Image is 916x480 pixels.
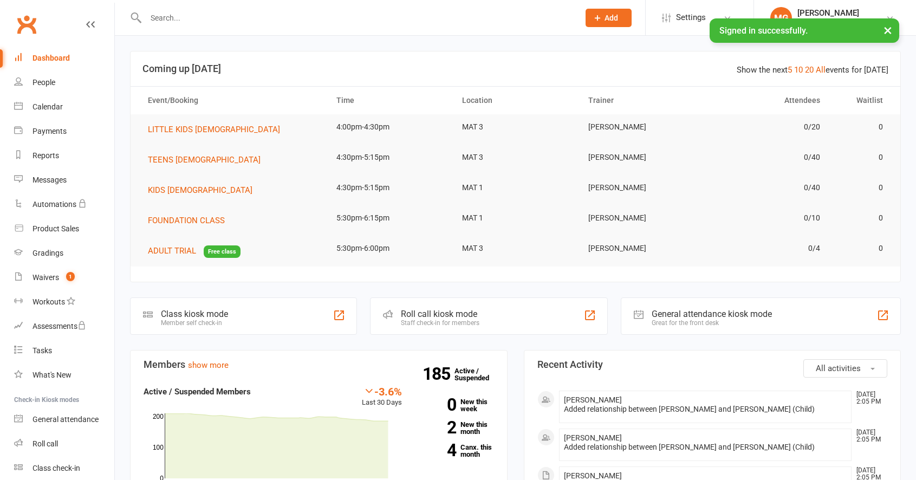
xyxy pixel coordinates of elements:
[423,366,454,382] strong: 185
[33,273,59,282] div: Waivers
[830,87,893,114] th: Waitlist
[14,339,114,363] a: Tasks
[14,119,114,144] a: Payments
[327,205,452,231] td: 5:30pm-6:15pm
[794,65,803,75] a: 10
[33,151,59,160] div: Reports
[830,236,893,261] td: 0
[148,123,288,136] button: LITTLE KIDS [DEMOGRAPHIC_DATA]
[14,192,114,217] a: Automations
[33,371,72,379] div: What's New
[13,11,40,38] a: Clubworx
[14,363,114,387] a: What's New
[418,444,493,458] a: 4Canx. this month
[33,439,58,448] div: Roll call
[418,398,493,412] a: 0New this week
[418,397,456,413] strong: 0
[418,421,493,435] a: 2New this month
[142,63,888,74] h3: Coming up [DATE]
[14,265,114,290] a: Waivers 1
[652,319,772,327] div: Great for the front desk
[33,200,76,209] div: Automations
[704,175,830,200] td: 0/40
[579,145,704,170] td: [PERSON_NAME]
[33,224,79,233] div: Product Sales
[579,205,704,231] td: [PERSON_NAME]
[830,175,893,200] td: 0
[737,63,888,76] div: Show the next events for [DATE]
[14,407,114,432] a: General attendance kiosk mode
[605,14,618,22] span: Add
[454,359,502,390] a: 185Active / Suspended
[327,114,452,140] td: 4:00pm-4:30pm
[148,153,268,166] button: TEENS [DEMOGRAPHIC_DATA]
[586,9,632,27] button: Add
[719,25,808,36] span: Signed in successfully.
[33,415,99,424] div: General attendance
[14,432,114,456] a: Roll call
[144,359,494,370] h3: Members
[788,65,792,75] a: 5
[327,87,452,114] th: Time
[14,168,114,192] a: Messages
[66,272,75,281] span: 1
[14,46,114,70] a: Dashboard
[564,433,622,442] span: [PERSON_NAME]
[452,87,578,114] th: Location
[704,236,830,261] td: 0/4
[33,54,70,62] div: Dashboard
[144,387,251,397] strong: Active / Suspended Members
[33,464,80,472] div: Class check-in
[33,249,63,257] div: Gradings
[418,442,456,458] strong: 4
[676,5,706,30] span: Settings
[797,8,880,18] div: [PERSON_NAME]
[830,114,893,140] td: 0
[14,314,114,339] a: Assessments
[362,385,402,408] div: Last 30 Days
[816,364,861,373] span: All activities
[579,114,704,140] td: [PERSON_NAME]
[805,65,814,75] a: 20
[564,471,622,480] span: [PERSON_NAME]
[564,405,847,414] div: Added relationship between [PERSON_NAME] and [PERSON_NAME] (Child)
[33,127,67,135] div: Payments
[161,319,228,327] div: Member self check-in
[452,205,578,231] td: MAT 1
[14,70,114,95] a: People
[33,297,65,306] div: Workouts
[830,145,893,170] td: 0
[14,290,114,314] a: Workouts
[148,155,261,165] span: TEENS [DEMOGRAPHIC_DATA]
[188,360,229,370] a: show more
[803,359,887,378] button: All activities
[851,429,887,443] time: [DATE] 2:05 PM
[142,10,571,25] input: Search...
[33,78,55,87] div: People
[579,87,704,114] th: Trainer
[878,18,898,42] button: ×
[33,176,67,184] div: Messages
[579,175,704,200] td: [PERSON_NAME]
[14,144,114,168] a: Reports
[704,145,830,170] td: 0/40
[830,205,893,231] td: 0
[148,246,196,256] span: ADULT TRIAL
[138,87,327,114] th: Event/Booking
[452,145,578,170] td: MAT 3
[537,359,888,370] h3: Recent Activity
[797,18,880,28] div: Wise Martial Arts Pty Ltd
[704,114,830,140] td: 0/20
[327,145,452,170] td: 4:30pm-5:15pm
[452,114,578,140] td: MAT 3
[148,125,280,134] span: LITTLE KIDS [DEMOGRAPHIC_DATA]
[452,175,578,200] td: MAT 1
[401,319,479,327] div: Staff check-in for members
[816,65,826,75] a: All
[148,214,232,227] button: FOUNDATION CLASS
[652,309,772,319] div: General attendance kiosk mode
[704,87,830,114] th: Attendees
[401,309,479,319] div: Roll call kiosk mode
[418,419,456,436] strong: 2
[33,322,86,330] div: Assessments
